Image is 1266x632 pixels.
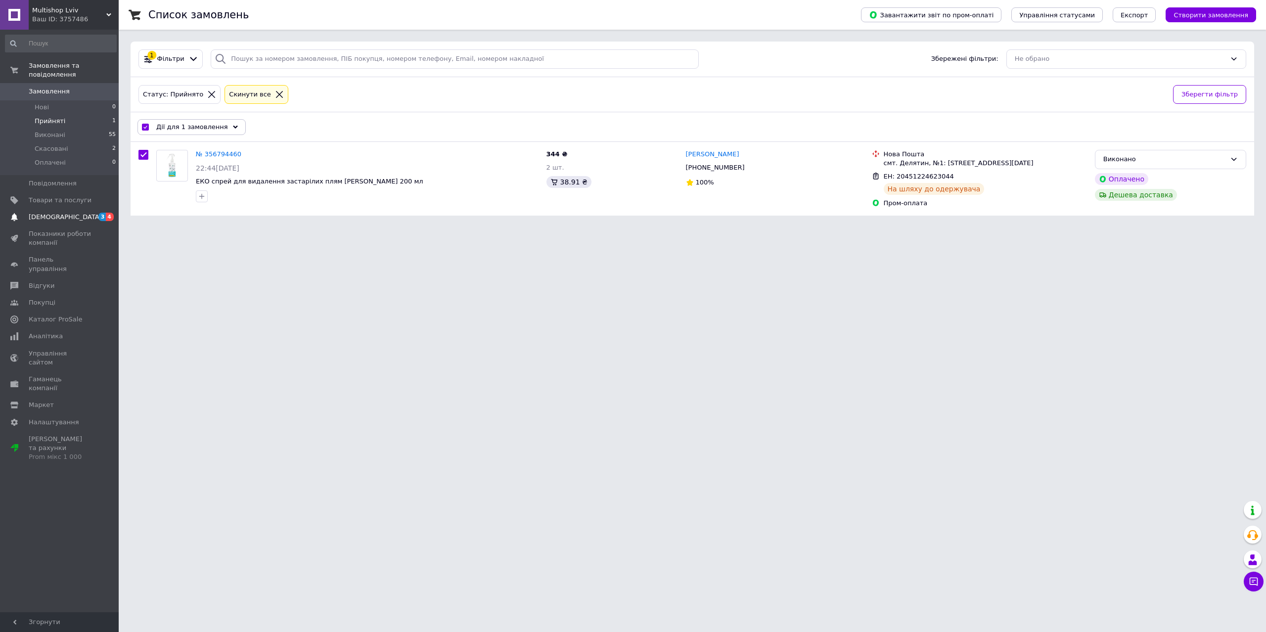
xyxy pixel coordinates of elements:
div: На шляху до одержувача [884,183,985,195]
span: Виконані [35,131,65,139]
span: Показники роботи компанії [29,229,91,247]
a: Фото товару [156,150,188,181]
span: 1 [112,117,116,126]
span: 2 [112,144,116,153]
span: Нові [35,103,49,112]
span: ЕН: 20451224623044 [884,173,954,180]
span: 344 ₴ [546,150,568,158]
span: Покупці [29,298,55,307]
span: Замовлення та повідомлення [29,61,119,79]
div: 1 [147,51,156,60]
a: Створити замовлення [1156,11,1256,18]
button: Зберегти фільтр [1173,85,1246,104]
span: Дії для 1 замовлення [156,123,228,132]
button: Чат з покупцем [1244,572,1264,591]
img: Фото товару [157,153,187,179]
span: 4 [106,213,114,221]
span: Завантажити звіт по пром-оплаті [869,10,994,19]
div: Нова Пошта [884,150,1087,159]
div: Prom мікс 1 000 [29,452,91,461]
div: смт. Делятин, №1: [STREET_ADDRESS][DATE] [884,159,1087,168]
span: 0 [112,103,116,112]
span: Прийняті [35,117,65,126]
button: Управління статусами [1011,7,1103,22]
div: 38.91 ₴ [546,176,591,188]
span: 100% [696,179,714,186]
div: Cкинути все [227,90,273,100]
span: 22:44[DATE] [196,164,239,172]
h1: Список замовлень [148,9,249,21]
span: Створити замовлення [1174,11,1248,19]
a: ЕКО спрей для видалення застарілих плям [PERSON_NAME] 200 мл [196,178,423,185]
div: Ваш ID: 3757486 [32,15,119,24]
span: Гаманець компанії [29,375,91,393]
button: Створити замовлення [1166,7,1256,22]
span: Маркет [29,401,54,409]
span: Експорт [1121,11,1148,19]
button: Завантажити звіт по пром-оплаті [861,7,1001,22]
div: Виконано [1103,154,1226,165]
span: Зберегти фільтр [1181,90,1238,100]
button: Експорт [1113,7,1156,22]
input: Пошук [5,35,117,52]
span: [PERSON_NAME] та рахунки [29,435,91,462]
span: 3 [98,213,106,221]
span: 55 [109,131,116,139]
span: Multishop Lviv [32,6,106,15]
span: Замовлення [29,87,70,96]
span: Аналітика [29,332,63,341]
span: 0 [112,158,116,167]
div: [PHONE_NUMBER] [684,161,747,174]
div: Не обрано [1015,54,1226,64]
input: Пошук за номером замовлення, ПІБ покупця, номером телефону, Email, номером накладної [211,49,699,69]
span: Відгуки [29,281,54,290]
div: Дешева доставка [1095,189,1177,201]
span: Управління сайтом [29,349,91,367]
span: 2 шт. [546,164,564,171]
span: Скасовані [35,144,68,153]
a: [PERSON_NAME] [686,150,739,159]
span: Збережені фільтри: [931,54,998,64]
span: Каталог ProSale [29,315,82,324]
span: Налаштування [29,418,79,427]
div: Статус: Прийнято [141,90,205,100]
span: Оплачені [35,158,66,167]
span: [DEMOGRAPHIC_DATA] [29,213,102,222]
span: Фільтри [157,54,184,64]
span: Товари та послуги [29,196,91,205]
div: Оплачено [1095,173,1148,185]
span: Панель управління [29,255,91,273]
a: № 356794460 [196,150,241,158]
span: Повідомлення [29,179,77,188]
span: Управління статусами [1019,11,1095,19]
div: Пром-оплата [884,199,1087,208]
